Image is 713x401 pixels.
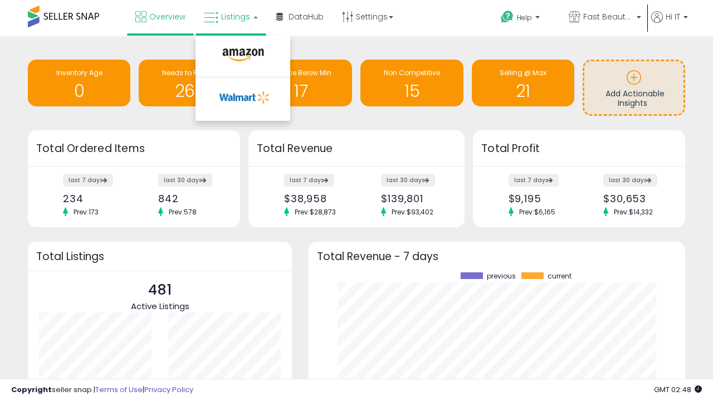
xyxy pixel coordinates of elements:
span: DataHub [289,11,324,22]
a: Selling @ Max 21 [472,60,574,106]
span: Fast Beauty ([GEOGRAPHIC_DATA]) [583,11,633,22]
span: Prev: $14,332 [608,207,658,217]
span: Inventory Age [56,68,102,77]
span: current [548,272,572,280]
span: Selling @ Max [500,68,546,77]
h3: Total Revenue - 7 days [317,252,677,261]
a: Privacy Policy [144,384,193,395]
a: BB Price Below Min 17 [250,60,352,106]
div: $139,801 [381,193,445,204]
strong: Copyright [11,384,52,395]
h3: Total Ordered Items [36,141,232,157]
span: Non Competitive [384,68,440,77]
h3: Total Listings [36,252,284,261]
span: Prev: $93,402 [386,207,439,217]
h3: Total Revenue [257,141,456,157]
span: Overview [149,11,185,22]
div: seller snap | | [11,385,193,395]
label: last 30 days [158,174,212,187]
span: Prev: 578 [163,207,202,217]
a: Add Actionable Insights [584,61,683,114]
h1: 0 [33,82,125,100]
span: Active Listings [131,300,189,312]
a: Non Competitive 15 [360,60,463,106]
div: 234 [63,193,125,204]
h1: 269 [144,82,236,100]
span: 2025-09-12 02:48 GMT [654,384,702,395]
span: Prev: $28,873 [289,207,341,217]
label: last 7 days [63,174,113,187]
h1: 21 [477,82,569,100]
span: Prev: $6,165 [514,207,561,217]
div: $9,195 [509,193,571,204]
label: last 7 days [284,174,334,187]
h1: 15 [366,82,457,100]
h3: Total Profit [481,141,677,157]
span: Needs to Reprice [162,68,218,77]
span: Help [517,13,532,22]
span: Listings [221,11,250,22]
span: previous [487,272,516,280]
span: BB Price Below Min [270,68,331,77]
a: Terms of Use [95,384,143,395]
a: Hi IT [651,11,688,36]
span: Hi IT [666,11,680,22]
i: Get Help [500,10,514,24]
div: $38,958 [284,193,348,204]
span: Add Actionable Insights [605,88,665,109]
h1: 17 [255,82,346,100]
p: 481 [131,280,189,301]
div: 842 [158,193,221,204]
a: Help [492,2,559,36]
a: Inventory Age 0 [28,60,130,106]
label: last 7 days [509,174,559,187]
label: last 30 days [381,174,435,187]
label: last 30 days [603,174,657,187]
a: Needs to Reprice 269 [139,60,241,106]
div: $30,653 [603,193,666,204]
span: Prev: 173 [68,207,104,217]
